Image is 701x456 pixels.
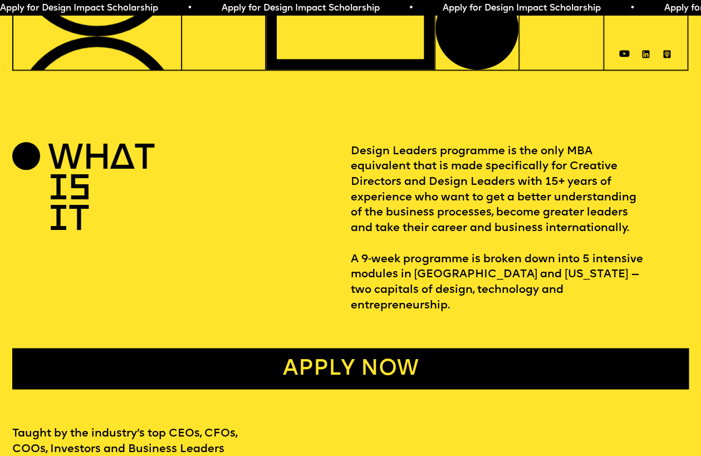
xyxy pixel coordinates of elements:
p: Design Leaders programme is the only MBA equivalent that is made specifically for Creative Direct... [351,144,689,314]
a: Apply now [12,348,689,390]
span: • [626,4,631,13]
span: • [404,4,409,13]
h2: WHAT IS IT [48,144,104,236]
span: • [183,4,188,13]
